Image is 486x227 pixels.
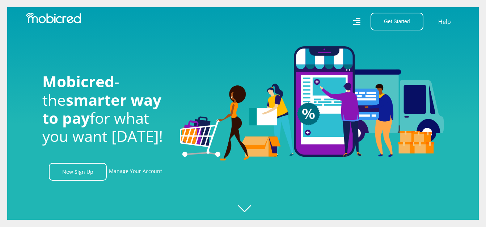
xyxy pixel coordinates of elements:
a: New Sign Up [49,163,107,181]
img: Welcome to Mobicred [180,46,444,161]
h1: - the for what you want [DATE]! [42,72,169,146]
img: Mobicred [26,13,81,24]
a: Help [438,17,451,26]
button: Get Started [371,13,423,30]
span: Mobicred [42,71,114,92]
a: Manage Your Account [109,163,162,181]
span: smarter way to pay [42,89,161,128]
